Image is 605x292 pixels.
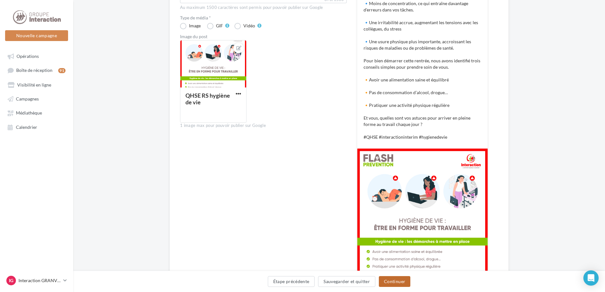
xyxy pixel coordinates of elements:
[16,124,37,130] span: Calendrier
[189,24,201,28] div: Image
[4,79,69,90] a: Visibilité en ligne
[17,82,51,87] span: Visibilité en ligne
[4,64,69,76] a: Boîte de réception91
[5,30,68,41] button: Nouvelle campagne
[243,24,255,28] div: Vidéo
[180,16,347,20] label: Type de média *
[16,68,52,73] span: Boîte de réception
[180,34,347,39] div: Image du post
[5,275,68,287] a: IG Interaction GRANVILLE
[379,276,410,287] button: Continuer
[4,93,69,104] a: Campagnes
[318,276,375,287] button: Sauvegarder et quitter
[185,92,230,106] div: QHSE RS hygiène de vie
[268,276,315,287] button: Étape précédente
[180,123,347,129] div: 1 image max pour pouvoir publier sur Google
[9,277,13,284] span: IG
[180,5,347,10] div: Au maximum 1500 caractères sont permis pour pouvoir publier sur Google
[583,270,599,286] div: Open Intercom Messenger
[216,24,223,28] div: GIF
[16,96,39,101] span: Campagnes
[16,110,42,116] span: Médiathèque
[4,50,69,62] a: Opérations
[4,107,69,118] a: Médiathèque
[17,53,39,59] span: Opérations
[18,277,61,284] p: Interaction GRANVILLE
[4,121,69,133] a: Calendrier
[58,68,66,73] div: 91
